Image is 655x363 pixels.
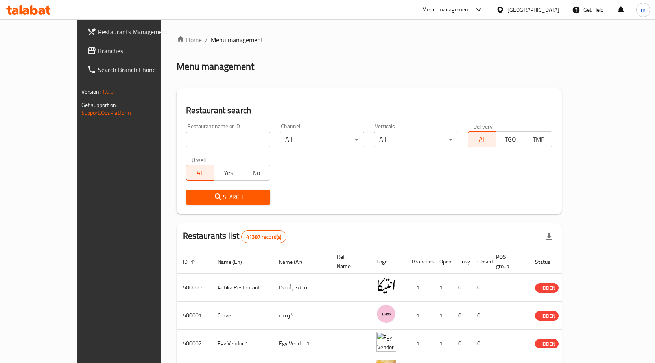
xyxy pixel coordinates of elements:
[98,27,181,37] span: Restaurants Management
[214,165,242,181] button: Yes
[177,274,211,302] td: 500000
[452,274,471,302] td: 0
[211,330,273,357] td: Egy Vendor 1
[471,250,490,274] th: Closed
[471,134,493,145] span: All
[242,233,286,241] span: 41387 record(s)
[370,250,406,274] th: Logo
[183,257,198,267] span: ID
[452,250,471,274] th: Busy
[280,132,364,147] div: All
[535,284,559,293] span: HIDDEN
[186,105,553,116] h2: Restaurant search
[273,302,330,330] td: كرييف
[81,108,131,118] a: Support.OpsPlatform
[218,167,239,179] span: Yes
[186,190,271,205] button: Search
[218,257,252,267] span: Name (En)
[98,65,181,74] span: Search Branch Phone
[433,250,452,274] th: Open
[641,6,646,14] span: m
[177,35,562,44] nav: breadcrumb
[211,274,273,302] td: Antika Restaurant
[374,132,458,147] div: All
[192,192,264,202] span: Search
[245,167,267,179] span: No
[273,274,330,302] td: مطعم أنتيكا
[473,123,493,129] label: Delivery
[452,302,471,330] td: 0
[433,302,452,330] td: 1
[471,274,490,302] td: 0
[507,6,559,14] div: [GEOGRAPHIC_DATA]
[190,167,211,179] span: All
[535,339,559,348] div: HIDDEN
[524,131,552,147] button: TMP
[500,134,521,145] span: TGO
[535,283,559,293] div: HIDDEN
[452,330,471,357] td: 0
[471,302,490,330] td: 0
[177,330,211,357] td: 500002
[376,276,396,296] img: Antika Restaurant
[406,274,433,302] td: 1
[186,132,271,147] input: Search for restaurant name or ID..
[337,252,361,271] span: Ref. Name
[102,87,114,97] span: 1.0.0
[81,100,118,110] span: Get support on:
[535,339,559,348] span: HIDDEN
[211,302,273,330] td: Crave
[535,311,559,321] span: HIDDEN
[376,304,396,324] img: Crave
[81,22,187,41] a: Restaurants Management
[528,134,549,145] span: TMP
[98,46,181,55] span: Branches
[81,60,187,79] a: Search Branch Phone
[376,332,396,352] img: Egy Vendor 1
[496,252,519,271] span: POS group
[242,165,270,181] button: No
[471,330,490,357] td: 0
[422,5,470,15] div: Menu-management
[535,311,559,321] div: HIDDEN
[205,35,208,44] li: /
[186,165,214,181] button: All
[433,330,452,357] td: 1
[406,250,433,274] th: Branches
[535,257,561,267] span: Status
[183,230,287,243] h2: Restaurants list
[468,131,496,147] button: All
[177,35,202,44] a: Home
[211,35,263,44] span: Menu management
[406,330,433,357] td: 1
[540,227,559,246] div: Export file
[177,60,254,73] h2: Menu management
[406,302,433,330] td: 1
[496,131,524,147] button: TGO
[192,157,206,162] label: Upsell
[81,41,187,60] a: Branches
[177,302,211,330] td: 500001
[273,330,330,357] td: Egy Vendor 1
[241,230,286,243] div: Total records count
[279,257,312,267] span: Name (Ar)
[433,274,452,302] td: 1
[81,87,101,97] span: Version:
